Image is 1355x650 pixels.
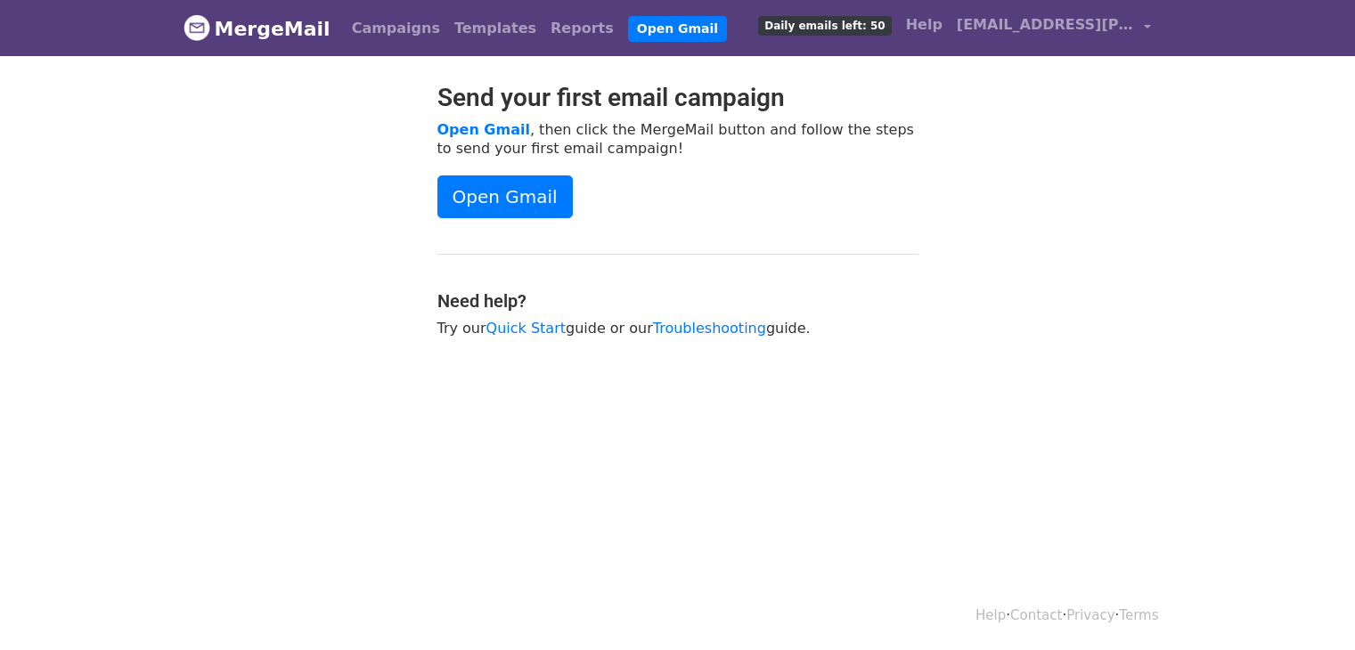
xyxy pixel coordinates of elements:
[628,16,727,42] a: Open Gmail
[1010,607,1062,623] a: Contact
[899,7,950,43] a: Help
[437,121,530,138] a: Open Gmail
[975,607,1006,623] a: Help
[751,7,898,43] a: Daily emails left: 50
[758,16,891,36] span: Daily emails left: 50
[184,14,210,41] img: MergeMail logo
[950,7,1158,49] a: [EMAIL_ADDRESS][PERSON_NAME][DOMAIN_NAME]
[447,11,543,46] a: Templates
[437,120,918,158] p: , then click the MergeMail button and follow the steps to send your first email campaign!
[184,10,331,47] a: MergeMail
[1066,607,1114,623] a: Privacy
[437,319,918,337] p: Try our guide or our guide.
[543,11,621,46] a: Reports
[1119,607,1158,623] a: Terms
[345,11,447,46] a: Campaigns
[957,14,1135,36] span: [EMAIL_ADDRESS][PERSON_NAME][DOMAIN_NAME]
[486,320,566,337] a: Quick Start
[437,290,918,312] h4: Need help?
[437,175,573,218] a: Open Gmail
[653,320,766,337] a: Troubleshooting
[437,83,918,113] h2: Send your first email campaign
